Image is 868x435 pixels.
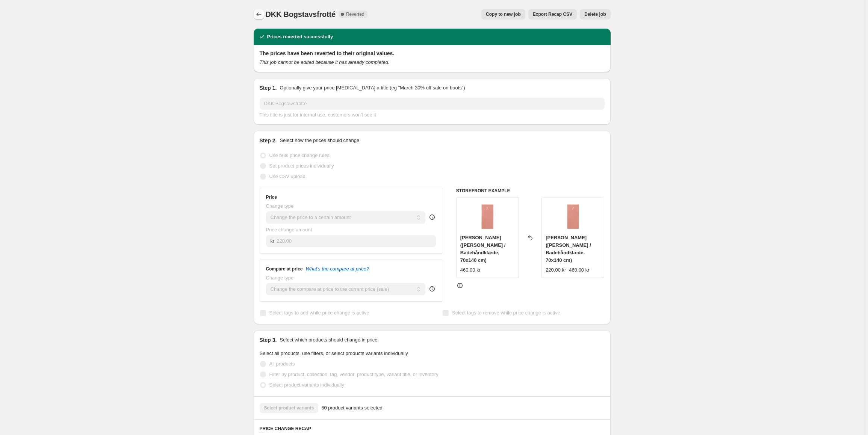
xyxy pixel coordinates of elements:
p: Optionally give your price [MEDICAL_DATA] a title (eg "March 30% off sale on boots") [280,84,465,92]
span: Export Recap CSV [533,11,572,17]
div: help [428,213,436,221]
input: 80.00 [277,235,436,247]
button: What's the compare at price? [306,266,369,272]
h6: PRICE CHANGE RECAP [260,426,605,432]
span: Change type [266,275,294,281]
h3: Compare at price [266,266,303,272]
span: Select tags to remove while price change is active [452,310,560,316]
span: Delete job [584,11,606,17]
h2: Step 3. [260,336,277,344]
h3: Price [266,194,277,200]
strike: 460.00 kr [569,266,589,274]
p: Select which products should change in price [280,336,377,344]
button: Export Recap CSV [528,9,577,20]
div: help [428,285,436,293]
button: Price change jobs [254,9,264,20]
span: Set product prices individually [269,163,334,169]
h2: Step 1. [260,84,277,92]
span: Filter by product, collection, tag, vendor, product type, variant title, or inventory [269,372,439,377]
span: Select tags to add while price change is active [269,310,369,316]
span: Select all products, use filters, or select products variants individually [260,350,408,356]
span: Select product variants individually [269,382,344,388]
span: Use CSV upload [269,174,305,179]
span: 60 product variants selected [321,404,383,412]
span: [PERSON_NAME] ([PERSON_NAME] / Badehåndklæde, 70x140 cm) [460,235,506,263]
span: Reverted [346,11,364,17]
p: Select how the prices should change [280,137,359,144]
h2: Step 2. [260,137,277,144]
h6: STOREFRONT EXAMPLE [456,188,605,194]
input: 30% off holiday sale [260,98,605,110]
span: [PERSON_NAME] ([PERSON_NAME] / Badehåndklæde, 70x140 cm) [546,235,591,263]
span: Price change amount [266,227,312,233]
div: 220.00 kr [546,266,566,274]
button: Delete job [580,9,610,20]
span: DKK Bogstavsfrotté [266,10,336,18]
img: letter-towel_terry-towel_rose_pack_z_new_final_80x.png [472,202,502,232]
div: 460.00 kr [460,266,481,274]
span: kr [271,238,275,244]
span: Change type [266,203,294,209]
span: All products [269,361,295,367]
span: This title is just for internal use, customers won't see it [260,112,376,118]
h2: Prices reverted successfully [267,33,333,41]
span: Use bulk price change rules [269,153,330,158]
button: Copy to new job [481,9,525,20]
h2: The prices have been reverted to their original values. [260,50,605,57]
i: This job cannot be edited because it has already completed. [260,59,390,65]
span: Copy to new job [486,11,521,17]
img: letter-towel_terry-towel_rose_pack_z_new_final_80x.png [558,202,588,232]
